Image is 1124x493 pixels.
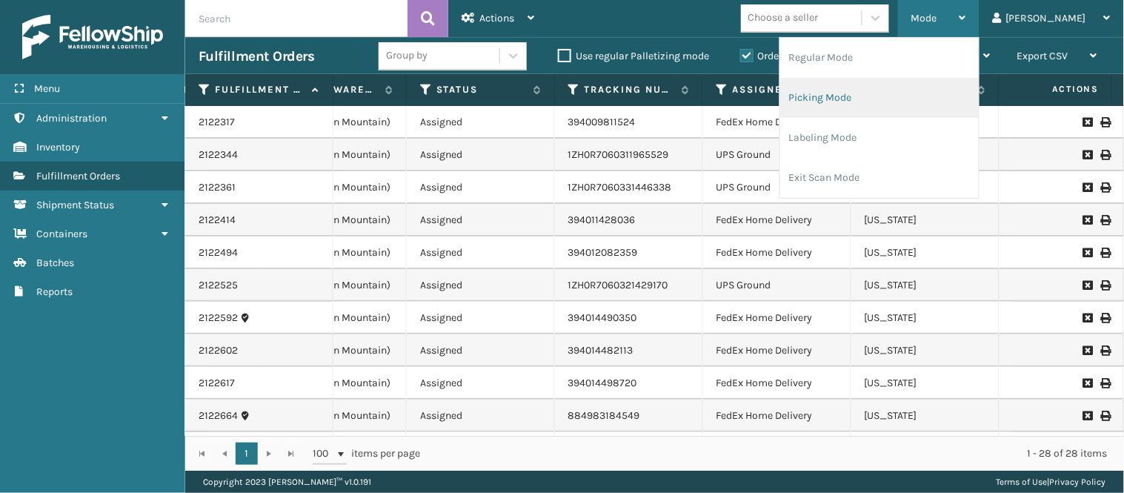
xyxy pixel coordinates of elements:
[703,204,851,236] td: FedEx Home Delivery
[407,334,555,367] td: Assigned
[407,302,555,334] td: Assigned
[851,400,1000,432] td: [US_STATE]
[1101,150,1110,160] i: Print Label
[703,106,851,139] td: FedEx Home Delivery
[1005,77,1108,102] span: Actions
[236,443,258,465] a: 1
[568,311,637,324] a: 394014490350
[568,181,672,193] a: 1ZH0R7060331446338
[407,139,555,171] td: Assigned
[558,50,709,62] label: Use regular Palletizing mode
[36,170,120,182] span: Fulfillment Orders
[36,199,114,211] span: Shipment Status
[568,409,640,422] a: 884983184549
[851,367,1000,400] td: [US_STATE]
[703,171,851,204] td: UPS Ground
[1083,248,1092,258] i: Request to Be Cancelled
[585,83,674,96] label: Tracking Number
[1083,182,1092,193] i: Request to Be Cancelled
[1083,150,1092,160] i: Request to Be Cancelled
[407,204,555,236] td: Assigned
[199,115,235,130] a: 2122317
[851,334,1000,367] td: [US_STATE]
[568,116,636,128] a: 394009811524
[740,50,884,62] label: Orders to be shipped [DATE]
[1101,280,1110,291] i: Print Label
[911,12,937,24] span: Mode
[199,148,238,162] a: 2122344
[1101,215,1110,225] i: Print Label
[1083,280,1092,291] i: Request to Be Cancelled
[780,38,979,78] li: Regular Mode
[851,432,1000,465] td: [US_STATE]
[203,471,371,493] p: Copyright 2023 [PERSON_NAME]™ v 1.0.191
[199,408,238,423] a: 2122664
[703,236,851,269] td: FedEx Home Delivery
[780,158,979,198] li: Exit Scan Mode
[1083,345,1092,356] i: Request to Be Cancelled
[733,83,822,96] label: Assigned Carrier Service
[34,82,60,95] span: Menu
[36,141,80,153] span: Inventory
[36,257,74,269] span: Batches
[407,400,555,432] td: Assigned
[199,245,238,260] a: 2122494
[568,148,669,161] a: 1ZH0R7060311965529
[703,139,851,171] td: UPS Ground
[1083,215,1092,225] i: Request to Be Cancelled
[568,344,634,357] a: 394014482113
[199,47,314,65] h3: Fulfillment Orders
[1101,345,1110,356] i: Print Label
[407,236,555,269] td: Assigned
[703,367,851,400] td: FedEx Home Delivery
[407,367,555,400] td: Assigned
[436,83,526,96] label: Status
[1083,411,1092,421] i: Request to Be Cancelled
[36,112,107,125] span: Administration
[568,214,636,226] a: 394011428036
[36,228,87,240] span: Containers
[851,204,1000,236] td: [US_STATE]
[1101,313,1110,323] i: Print Label
[1017,50,1068,62] span: Export CSV
[851,269,1000,302] td: [US_STATE]
[1083,313,1092,323] i: Request to Be Cancelled
[703,269,851,302] td: UPS Ground
[199,278,238,293] a: 2122525
[442,446,1108,461] div: 1 - 28 of 28 items
[703,432,851,465] td: UPS Ground
[851,236,1000,269] td: [US_STATE]
[997,477,1048,487] a: Terms of Use
[407,269,555,302] td: Assigned
[1083,378,1092,388] i: Request to Be Cancelled
[997,471,1106,493] div: |
[568,246,638,259] a: 394012082359
[568,377,637,389] a: 394014498720
[199,311,238,325] a: 2122592
[199,213,236,228] a: 2122414
[568,279,668,291] a: 1ZH0R7060321429170
[1083,117,1092,128] i: Request to Be Cancelled
[1101,411,1110,421] i: Print Label
[199,343,238,358] a: 2122602
[851,302,1000,334] td: [US_STATE]
[703,302,851,334] td: FedEx Home Delivery
[703,334,851,367] td: FedEx Home Delivery
[1050,477,1106,487] a: Privacy Policy
[407,432,555,465] td: Assigned
[313,443,421,465] span: items per page
[36,285,73,298] span: Reports
[748,10,819,26] div: Choose a seller
[407,171,555,204] td: Assigned
[703,400,851,432] td: FedEx Home Delivery
[1101,182,1110,193] i: Print Label
[1101,378,1110,388] i: Print Label
[199,180,236,195] a: 2122361
[22,15,163,59] img: logo
[386,48,428,64] div: Group by
[780,118,979,158] li: Labeling Mode
[1101,248,1110,258] i: Print Label
[215,83,305,96] label: Fulfillment Order Id
[407,106,555,139] td: Assigned
[313,446,335,461] span: 100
